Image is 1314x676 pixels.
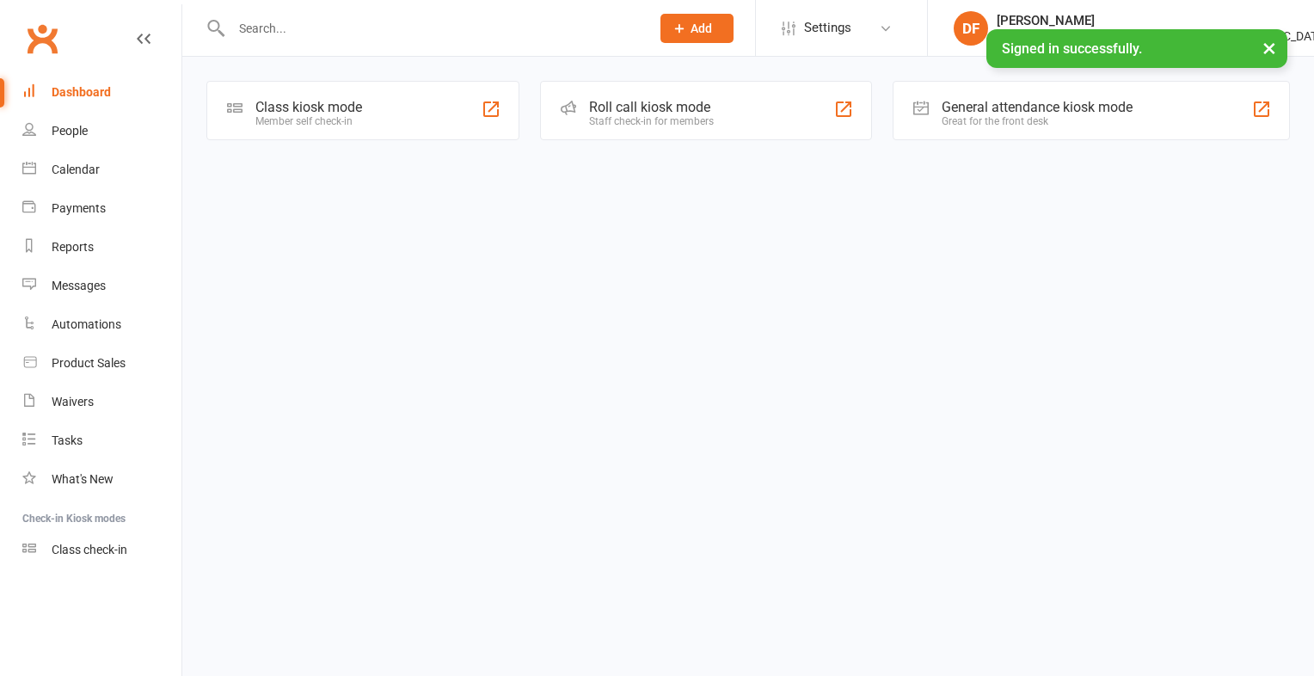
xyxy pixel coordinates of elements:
div: Great for the front desk [942,115,1133,127]
div: Calendar [52,163,100,176]
input: Search... [226,16,638,40]
a: Reports [22,228,181,267]
a: People [22,112,181,151]
a: Waivers [22,383,181,421]
a: Messages [22,267,181,305]
div: Payments [52,201,106,215]
div: Class check-in [52,543,127,556]
span: Signed in successfully. [1002,40,1142,57]
div: DF [954,11,988,46]
div: Reports [52,240,94,254]
div: Automations [52,317,121,331]
div: Roll call kiosk mode [589,99,714,115]
button: × [1254,29,1285,66]
a: Payments [22,189,181,228]
span: Add [691,22,712,35]
a: Clubworx [21,17,64,60]
div: Product Sales [52,356,126,370]
a: What's New [22,460,181,499]
a: Product Sales [22,344,181,383]
div: Tasks [52,433,83,447]
div: Dashboard [52,85,111,99]
div: What's New [52,472,114,486]
a: Calendar [22,151,181,189]
a: Class kiosk mode [22,531,181,569]
a: Dashboard [22,73,181,112]
span: Settings [804,9,851,47]
div: Class kiosk mode [255,99,362,115]
div: Staff check-in for members [589,115,714,127]
a: Tasks [22,421,181,460]
a: Automations [22,305,181,344]
div: Waivers [52,395,94,409]
div: General attendance kiosk mode [942,99,1133,115]
div: Member self check-in [255,115,362,127]
button: Add [660,14,734,43]
div: Messages [52,279,106,292]
div: People [52,124,88,138]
